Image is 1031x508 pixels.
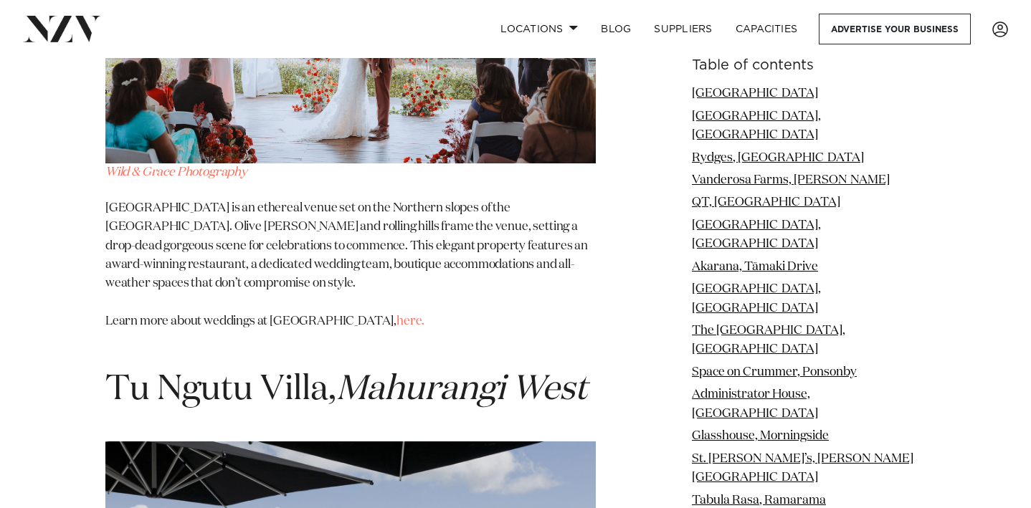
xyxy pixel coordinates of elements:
p: [GEOGRAPHIC_DATA] is an ethereal venue set on the Northern slopes of the [GEOGRAPHIC_DATA]. Olive... [105,199,596,350]
a: Rydges, [GEOGRAPHIC_DATA] [692,151,864,163]
a: Administrator House, [GEOGRAPHIC_DATA] [692,388,818,419]
a: BLOG [589,14,642,44]
a: Glasshouse, Morningside [692,430,829,442]
a: The [GEOGRAPHIC_DATA], [GEOGRAPHIC_DATA] [692,325,845,355]
h6: Table of contents [692,58,926,73]
a: Vanderosa Farms, [PERSON_NAME] [692,174,890,186]
a: [GEOGRAPHIC_DATA], [GEOGRAPHIC_DATA] [692,110,821,140]
a: Locations [489,14,589,44]
a: Space on Crummer, Ponsonby [692,366,857,378]
a: Advertise your business [819,14,971,44]
a: Akarana, Tāmaki Drive [692,261,818,273]
a: [GEOGRAPHIC_DATA], [GEOGRAPHIC_DATA] [692,283,821,314]
a: [GEOGRAPHIC_DATA] [692,87,818,100]
a: [GEOGRAPHIC_DATA], [GEOGRAPHIC_DATA] [692,219,821,250]
span: Tu Ngutu Villa, [105,373,587,407]
a: SUPPLIERS [642,14,723,44]
a: QT, [GEOGRAPHIC_DATA] [692,196,840,209]
a: St. [PERSON_NAME]’s, [PERSON_NAME][GEOGRAPHIC_DATA] [692,452,913,483]
a: Wild & Grace Photography [105,166,247,178]
a: here. [396,315,424,327]
img: nzv-logo.png [23,16,101,42]
a: Tabula Rasa, Ramarama [692,494,826,506]
a: Capacities [724,14,809,44]
em: Mahurangi West [336,373,587,407]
